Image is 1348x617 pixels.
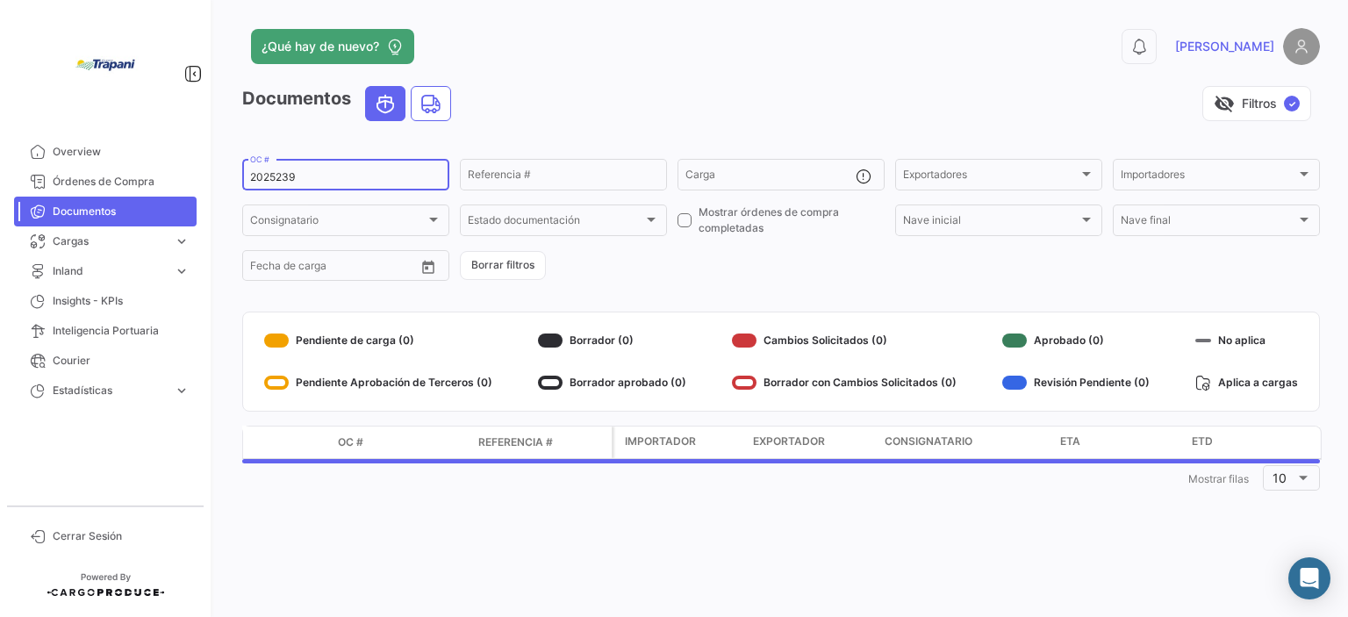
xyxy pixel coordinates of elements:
[294,262,373,275] input: Hasta
[262,38,379,55] span: ¿Qué hay de nuevo?
[1002,326,1150,355] div: Aprobado (0)
[250,217,426,229] span: Consignatario
[53,353,190,369] span: Courier
[746,427,878,458] datatable-header-cell: Exportador
[251,29,414,64] button: ¿Qué hay de nuevo?
[53,263,167,279] span: Inland
[53,204,190,219] span: Documentos
[1121,217,1296,229] span: Nave final
[14,167,197,197] a: Órdenes de Compra
[468,217,643,229] span: Estado documentación
[366,87,405,120] button: Ocean
[264,326,492,355] div: Pendiente de carga (0)
[753,434,825,449] span: Exportador
[903,171,1079,183] span: Exportadores
[1053,427,1185,458] datatable-header-cell: ETA
[460,251,546,280] button: Borrar filtros
[412,87,450,120] button: Land
[174,233,190,249] span: expand_more
[538,326,686,355] div: Borrador (0)
[53,528,190,544] span: Cerrar Sesión
[264,369,492,397] div: Pendiente Aprobación de Terceros (0)
[1121,171,1296,183] span: Importadores
[1202,86,1311,121] button: visibility_offFiltros✓
[699,204,885,236] span: Mostrar órdenes de compra completadas
[174,263,190,279] span: expand_more
[53,323,190,339] span: Inteligencia Portuaria
[878,427,1053,458] datatable-header-cell: Consignatario
[1273,470,1287,485] span: 10
[53,144,190,160] span: Overview
[14,286,197,316] a: Insights - KPIs
[14,346,197,376] a: Courier
[331,427,471,457] datatable-header-cell: OC #
[1002,369,1150,397] div: Revisión Pendiente (0)
[732,326,957,355] div: Cambios Solicitados (0)
[1283,28,1320,65] img: placeholder-user.png
[471,427,612,457] datatable-header-cell: Referencia #
[415,254,441,280] button: Open calendar
[1195,326,1298,355] div: No aplica
[1284,96,1300,111] span: ✓
[250,262,282,275] input: Desde
[1185,427,1316,458] datatable-header-cell: ETD
[242,86,456,121] h3: Documentos
[885,434,972,449] span: Consignatario
[53,383,167,398] span: Estadísticas
[614,427,746,458] datatable-header-cell: Importador
[1175,38,1274,55] span: [PERSON_NAME]
[278,435,331,449] datatable-header-cell: Modo de Transporte
[732,369,957,397] div: Borrador con Cambios Solicitados (0)
[478,434,553,450] span: Referencia #
[625,434,696,449] span: Importador
[1195,369,1298,397] div: Aplica a cargas
[1214,93,1235,114] span: visibility_off
[1288,557,1330,599] div: Abrir Intercom Messenger
[61,21,149,109] img: bd005829-9598-4431-b544-4b06bbcd40b2.jpg
[903,217,1079,229] span: Nave inicial
[1192,434,1213,449] span: ETD
[1188,472,1249,485] span: Mostrar filas
[14,316,197,346] a: Inteligencia Portuaria
[1060,434,1080,449] span: ETA
[53,233,167,249] span: Cargas
[53,293,190,309] span: Insights - KPIs
[338,434,363,450] span: OC #
[14,137,197,167] a: Overview
[53,174,190,190] span: Órdenes de Compra
[538,369,686,397] div: Borrador aprobado (0)
[174,383,190,398] span: expand_more
[14,197,197,226] a: Documentos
